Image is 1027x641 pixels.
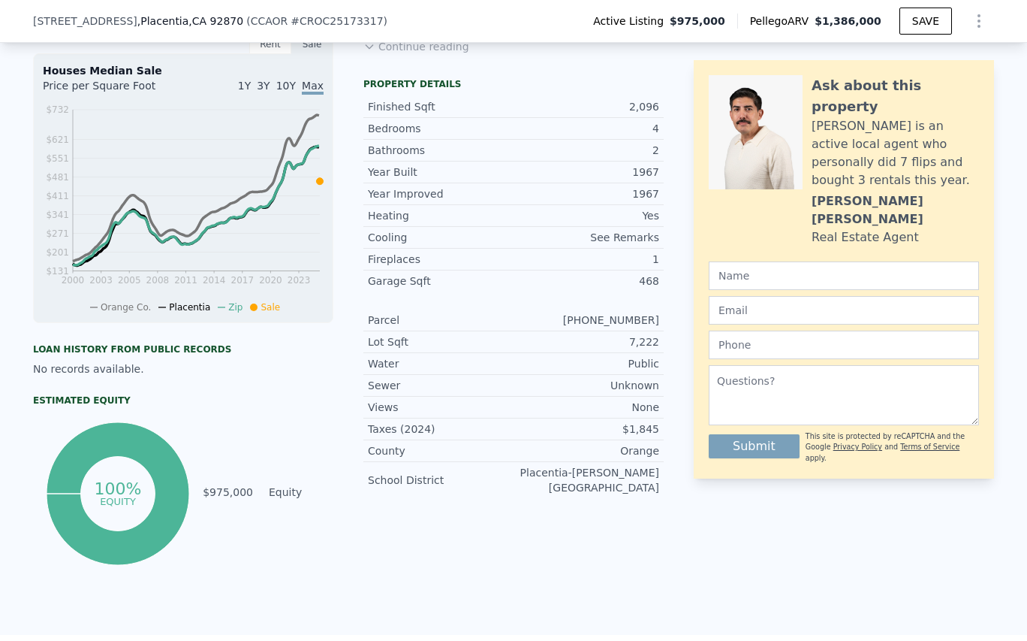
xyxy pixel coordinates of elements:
[228,302,242,313] span: Zip
[46,247,69,258] tspan: $201
[368,443,513,458] div: County
[709,434,800,458] button: Submit
[368,274,513,289] div: Garage Sqft
[368,165,513,180] div: Year Built
[249,35,291,54] div: Rent
[670,14,725,29] span: $975,000
[812,228,919,246] div: Real Estate Agent
[368,99,513,114] div: Finished Sqft
[513,99,659,114] div: 2,096
[231,275,254,286] tspan: 2017
[900,443,959,451] a: Terms of Service
[46,191,69,201] tspan: $411
[288,275,311,286] tspan: 2023
[368,473,513,488] div: School District
[513,334,659,349] div: 7,222
[806,431,979,464] div: This site is protected by reCAPTCHA and the Google and apply.
[291,35,333,54] div: Sale
[964,6,994,36] button: Show Options
[368,378,513,393] div: Sewer
[812,192,979,228] div: [PERSON_NAME] [PERSON_NAME]
[146,275,170,286] tspan: 2008
[62,275,85,286] tspan: 2000
[302,80,324,95] span: Max
[188,15,243,27] span: , CA 92870
[266,484,333,500] td: Equity
[251,15,288,27] span: CCAOR
[812,75,979,117] div: Ask about this property
[513,121,659,136] div: 4
[368,356,513,371] div: Water
[513,378,659,393] div: Unknown
[46,210,69,220] tspan: $341
[368,186,513,201] div: Year Improved
[259,275,282,286] tspan: 2020
[513,252,659,267] div: 1
[137,14,243,29] span: , Placentia
[368,422,513,437] div: Taxes (2024)
[174,275,197,286] tspan: 2011
[513,422,659,437] div: $1,845
[46,228,69,239] tspan: $271
[257,80,270,92] span: 3Y
[368,143,513,158] div: Bathrooms
[46,172,69,183] tspan: $481
[709,262,979,290] input: Name
[94,479,141,498] tspan: 100%
[513,443,659,458] div: Orange
[46,266,69,277] tspan: $131
[593,14,670,29] span: Active Listing
[363,39,469,54] button: Continue reading
[101,302,151,313] span: Orange Co.
[33,395,333,407] div: Estimated Equity
[261,302,280,313] span: Sale
[368,230,513,245] div: Cooling
[513,465,659,495] div: Placentia-[PERSON_NAME][GEOGRAPHIC_DATA]
[709,331,979,359] input: Phone
[169,302,210,313] span: Placentia
[368,334,513,349] div: Lot Sqft
[118,275,141,286] tspan: 2005
[368,400,513,415] div: Views
[815,15,881,27] span: $1,386,000
[513,400,659,415] div: None
[368,208,513,223] div: Heating
[238,80,251,92] span: 1Y
[46,104,69,115] tspan: $732
[513,313,659,328] div: [PHONE_NUMBER]
[89,275,113,286] tspan: 2003
[33,14,137,29] span: [STREET_ADDRESS]
[33,361,333,376] div: No records available.
[46,153,69,164] tspan: $551
[368,313,513,328] div: Parcel
[363,78,664,90] div: Property details
[899,8,952,35] button: SAVE
[833,443,882,451] a: Privacy Policy
[46,135,69,145] tspan: $621
[513,143,659,158] div: 2
[513,230,659,245] div: See Remarks
[246,14,387,29] div: ( )
[100,495,136,506] tspan: equity
[202,484,254,500] td: $975,000
[709,296,979,325] input: Email
[368,121,513,136] div: Bedrooms
[513,165,659,180] div: 1967
[276,80,296,92] span: 10Y
[33,343,333,355] div: Loan history from public records
[812,117,979,189] div: [PERSON_NAME] is an active local agent who personally did 7 flips and bought 3 rentals this year.
[513,274,659,289] div: 468
[513,186,659,201] div: 1967
[203,275,226,286] tspan: 2014
[368,252,513,267] div: Fireplaces
[43,78,183,102] div: Price per Square Foot
[513,356,659,371] div: Public
[43,63,324,78] div: Houses Median Sale
[513,208,659,223] div: Yes
[291,15,383,27] span: # CROC25173317
[750,14,815,29] span: Pellego ARV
